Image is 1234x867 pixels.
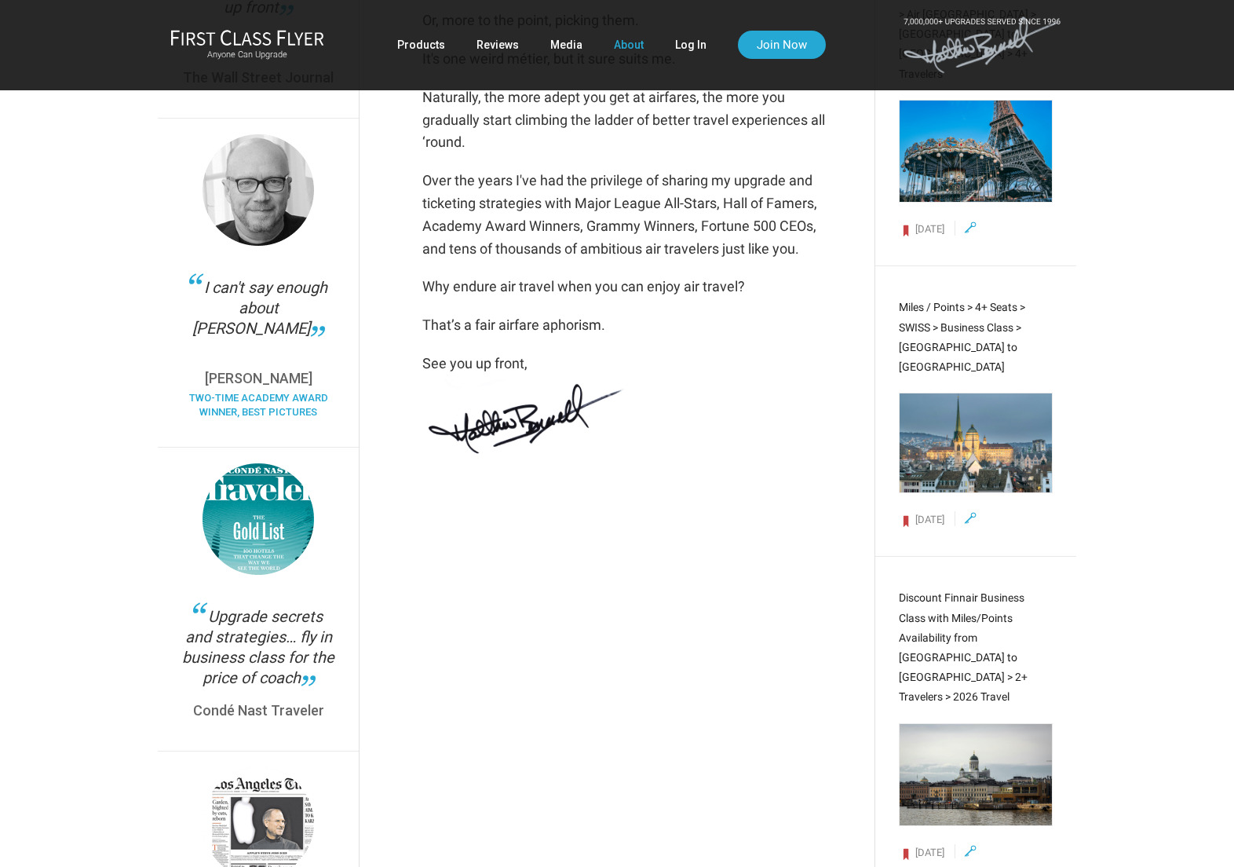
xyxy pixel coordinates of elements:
p: Why endure air travel when you can enjoy air travel? [422,276,834,298]
p: Condé Nast Traveler [181,704,335,718]
img: Traveler.png [203,463,314,575]
span: [DATE] [915,847,944,858]
a: Media [550,31,582,59]
a: First Class FlyerAnyone Can Upgrade [170,29,324,60]
a: Reviews [476,31,519,59]
span: [DATE] [915,223,944,235]
span: [DATE] [915,514,944,525]
a: Miles / Points > 4+ Seats > SWISS > Business Class > [GEOGRAPHIC_DATA] to [GEOGRAPHIC_DATA] [DATE] [899,298,1053,525]
img: MJB Signature [422,379,633,459]
a: Join Now [738,31,826,59]
a: About [614,31,644,59]
small: Anyone Can Upgrade [170,49,324,60]
div: Two-Time Academy Award Winner, Best Pictures [181,391,335,431]
div: Upgrade secrets and strategies… fly in business class for the price of coach [181,606,335,688]
div: I can't say enough about [PERSON_NAME] [181,277,335,356]
p: See you up front, [422,353,834,475]
p: Naturally, the more adept you get at airfares, the more you gradually start climbing the ladder o... [422,86,834,154]
p: That’s a fair airfare aphorism. [422,314,834,337]
p: Over the years I've had the privilege of sharing my upgrade and ticketing strategies with Major L... [422,170,834,260]
a: Products [397,31,445,59]
img: First Class Flyer [170,29,324,46]
p: [PERSON_NAME] [181,371,335,386]
a: Discount Finnair Business Class with Miles/Points Availability from [GEOGRAPHIC_DATA] to [GEOGRAP... [899,588,1053,858]
span: Miles / Points > 4+ Seats > SWISS > Business Class > [GEOGRAPHIC_DATA] to [GEOGRAPHIC_DATA] [899,301,1025,373]
span: Discount Finnair Business Class with Miles/Points Availability from [GEOGRAPHIC_DATA] to [GEOGRAP... [899,591,1028,703]
a: Log In [675,31,706,59]
img: Haggis-v2.png [203,134,314,246]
